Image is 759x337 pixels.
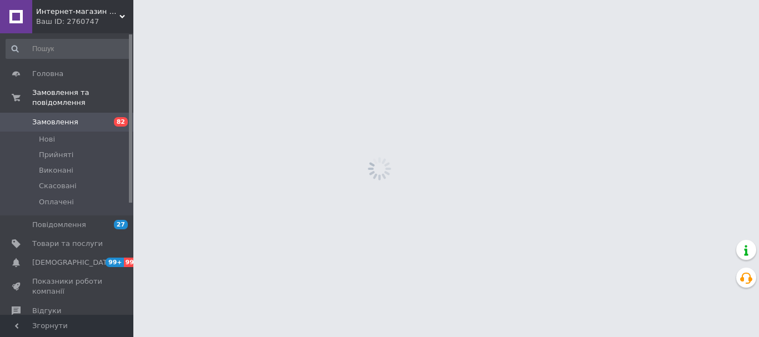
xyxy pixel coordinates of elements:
span: 99+ [124,258,142,267]
span: Замовлення [32,117,78,127]
span: Интернет-магазин Smarttrend [36,7,119,17]
span: Товари та послуги [32,239,103,249]
span: 82 [114,117,128,127]
span: Прийняті [39,150,73,160]
span: 27 [114,220,128,229]
span: Нові [39,134,55,144]
span: Відгуки [32,306,61,316]
span: Замовлення та повідомлення [32,88,133,108]
span: 99+ [106,258,124,267]
span: Показники роботи компанії [32,276,103,296]
span: [DEMOGRAPHIC_DATA] [32,258,114,268]
span: Головна [32,69,63,79]
input: Пошук [6,39,131,59]
span: Виконані [39,165,73,175]
span: Оплачені [39,197,74,207]
div: Ваш ID: 2760747 [36,17,133,27]
span: Скасовані [39,181,77,191]
span: Повідомлення [32,220,86,230]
